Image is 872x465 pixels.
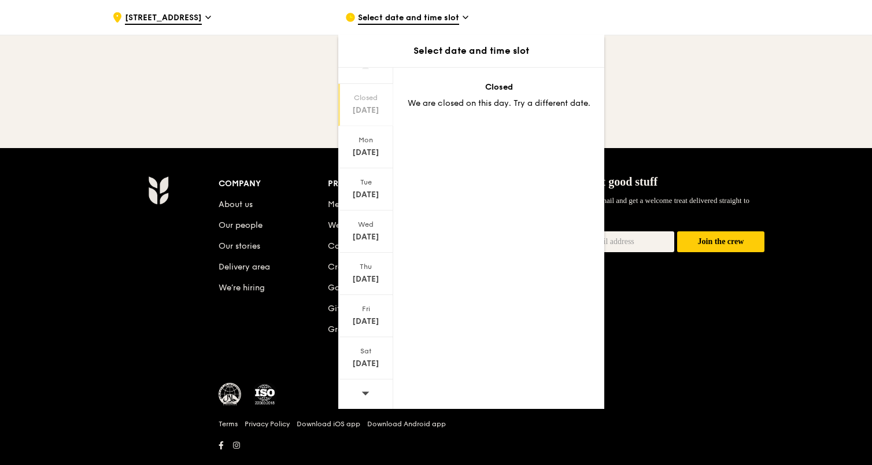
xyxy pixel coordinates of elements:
div: [DATE] [340,231,391,243]
a: Craft [328,262,349,272]
div: [DATE] [340,316,391,327]
input: Non-spam email address [546,231,674,252]
div: Tue [340,178,391,187]
div: Closed [407,82,590,93]
a: Gallery [328,283,357,293]
div: [DATE] [340,147,391,158]
a: Download iOS app [297,419,360,429]
div: [DATE] [340,274,391,285]
div: Thu [340,262,391,271]
a: Weddings [328,220,367,230]
button: Join the crew [677,231,764,253]
div: Closed [340,93,391,102]
a: Terms [219,419,238,429]
span: Select date and time slot [358,12,459,25]
div: [DATE] [340,105,391,116]
a: About us [219,200,253,209]
div: [DATE] [340,189,391,201]
div: Company [219,176,328,192]
a: Delivery area [219,262,270,272]
div: [DATE] [340,358,391,370]
a: We’re hiring [219,283,265,293]
div: Select date and time slot [338,44,604,58]
img: Grain [148,176,168,205]
div: Sat [340,346,391,356]
a: Our stories [219,241,260,251]
a: Privacy Policy [245,419,290,429]
span: Sign up for Grain mail and get a welcome treat delivered straight to your inbox. [546,196,749,217]
div: We are closed on this day. Try a different date. [407,98,590,109]
img: ISO Certified [253,383,276,406]
a: Our people [219,220,263,230]
a: Grain Savers [328,324,377,334]
div: Wed [340,220,391,229]
h6: Revision [103,453,769,463]
a: Catering [328,241,363,251]
a: Meals On Demand [328,200,399,209]
img: MUIS Halal Certified [219,383,242,406]
a: Gift Cards [328,304,369,313]
div: Mon [340,135,391,145]
a: Download Android app [367,419,446,429]
div: Fri [340,304,391,313]
span: [STREET_ADDRESS] [125,12,202,25]
div: Products [328,176,437,192]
